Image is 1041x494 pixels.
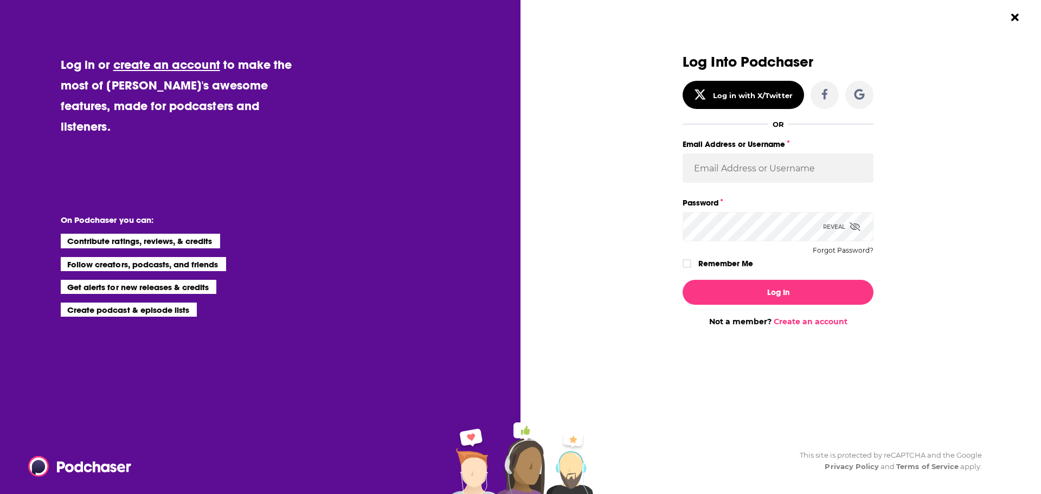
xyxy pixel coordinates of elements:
[774,317,847,326] a: Create an account
[28,456,132,477] img: Podchaser - Follow, Share and Rate Podcasts
[825,462,879,471] a: Privacy Policy
[61,303,197,317] li: Create podcast & episode lists
[683,54,873,70] h3: Log Into Podchaser
[61,215,278,225] li: On Podchaser you can:
[61,280,216,294] li: Get alerts for new releases & credits
[683,81,804,109] button: Log in with X/Twitter
[683,280,873,305] button: Log In
[683,153,873,183] input: Email Address or Username
[773,120,784,129] div: OR
[61,234,220,248] li: Contribute ratings, reviews, & credits
[113,57,220,72] a: create an account
[896,462,959,471] a: Terms of Service
[713,91,793,100] div: Log in with X/Twitter
[823,212,860,241] div: Reveal
[698,256,753,271] label: Remember Me
[28,456,124,477] a: Podchaser - Follow, Share and Rate Podcasts
[683,196,873,210] label: Password
[683,317,873,326] div: Not a member?
[61,257,226,271] li: Follow creators, podcasts, and friends
[791,450,982,472] div: This site is protected by reCAPTCHA and the Google and apply.
[813,247,873,254] button: Forgot Password?
[683,137,873,151] label: Email Address or Username
[1005,7,1025,28] button: Close Button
